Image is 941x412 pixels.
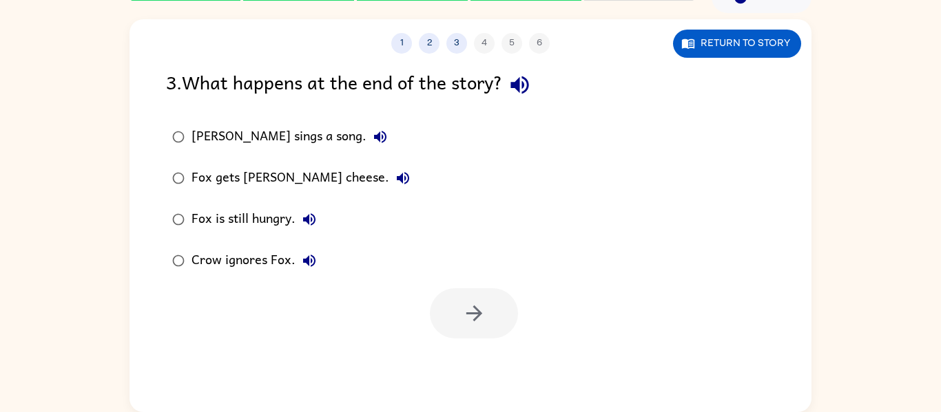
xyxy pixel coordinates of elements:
button: Fox is still hungry. [296,206,323,233]
div: 3 . What happens at the end of the story? [166,67,775,102]
div: Fox is still hungry. [192,206,323,233]
button: [PERSON_NAME] sings a song. [366,123,394,151]
button: Fox gets [PERSON_NAME] cheese. [389,164,417,192]
div: Fox gets [PERSON_NAME] cheese. [192,164,417,192]
div: Crow ignores Fox. [192,247,323,274]
button: 1 [391,33,412,54]
button: 3 [446,33,467,54]
button: 2 [419,33,440,54]
button: Return to story [673,30,801,58]
button: Crow ignores Fox. [296,247,323,274]
div: [PERSON_NAME] sings a song. [192,123,394,151]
